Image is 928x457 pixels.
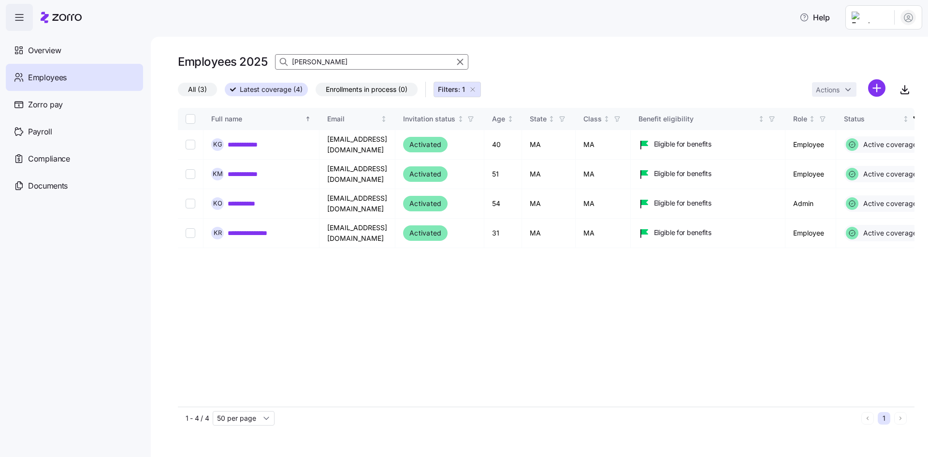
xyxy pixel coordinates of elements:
span: Help [799,12,830,23]
div: Not sorted [457,116,464,122]
span: Latest coverage (4) [240,83,303,96]
span: K O [213,200,222,206]
a: Documents [6,172,143,199]
div: Not sorted [548,116,555,122]
span: Employees [28,72,67,84]
button: Actions [812,82,856,97]
td: Employee [785,219,836,248]
input: Select record 4 [186,228,195,238]
div: Not sorted [507,116,514,122]
a: Zorro pay [6,91,143,118]
div: Not sorted [902,116,909,122]
a: Employees [6,64,143,91]
div: Email [327,114,379,124]
span: Activated [409,198,441,209]
td: 40 [484,130,522,160]
div: Not sorted [603,116,610,122]
td: MA [522,160,576,189]
span: Eligible for benefits [654,139,711,149]
input: Select all records [186,114,195,124]
td: MA [576,219,631,248]
th: RoleNot sorted [785,108,836,130]
span: All (3) [188,83,207,96]
div: Full name [211,114,303,124]
div: Class [583,114,602,124]
div: Invitation status [403,114,455,124]
td: MA [576,189,631,219]
td: MA [576,130,631,160]
td: [EMAIL_ADDRESS][DOMAIN_NAME] [319,189,395,219]
div: Not sorted [809,116,815,122]
span: Overview [28,44,61,57]
td: Admin [785,189,836,219]
span: Payroll [28,126,52,138]
th: EmailNot sorted [319,108,395,130]
div: Status [844,114,901,124]
button: Filters: 1 [434,82,481,97]
a: Compliance [6,145,143,172]
td: 51 [484,160,522,189]
span: Active coverage [860,228,917,238]
input: Select record 3 [186,199,195,208]
td: MA [576,160,631,189]
span: Actions [816,87,840,93]
div: Role [793,114,807,124]
div: Sorted ascending [304,116,311,122]
span: K M [213,171,223,177]
a: Payroll [6,118,143,145]
th: AgeNot sorted [484,108,522,130]
div: State [530,114,547,124]
button: Previous page [861,412,874,425]
span: Eligible for benefits [654,198,711,208]
span: Compliance [28,153,70,165]
td: MA [522,189,576,219]
span: 1 - 4 / 4 [186,413,209,423]
td: Employee [785,160,836,189]
td: [EMAIL_ADDRESS][DOMAIN_NAME] [319,219,395,248]
a: Overview [6,37,143,64]
th: StateNot sorted [522,108,576,130]
svg: add icon [868,79,885,97]
th: Invitation statusNot sorted [395,108,484,130]
input: Select record 1 [186,140,195,149]
span: K G [213,141,222,147]
span: Activated [409,168,441,180]
span: Filters: 1 [438,85,465,94]
input: Select record 2 [186,169,195,179]
button: 1 [878,412,890,425]
td: 54 [484,189,522,219]
div: Benefit eligibility [638,114,756,124]
span: Zorro pay [28,99,63,111]
span: Eligible for benefits [654,169,711,178]
button: Help [792,8,838,27]
div: Age [492,114,505,124]
span: Eligible for benefits [654,228,711,237]
th: Full nameSorted ascending [203,108,319,130]
td: [EMAIL_ADDRESS][DOMAIN_NAME] [319,130,395,160]
span: Active coverage [860,140,917,149]
th: ClassNot sorted [576,108,631,130]
span: Activated [409,139,441,150]
td: 31 [484,219,522,248]
span: K R [214,230,222,236]
span: Active coverage [860,169,917,179]
th: Benefit eligibilityNot sorted [631,108,785,130]
div: Not sorted [380,116,387,122]
td: Employee [785,130,836,160]
input: Search Employees [275,54,468,70]
span: Activated [409,227,441,239]
td: MA [522,130,576,160]
td: [EMAIL_ADDRESS][DOMAIN_NAME] [319,160,395,189]
td: MA [522,219,576,248]
button: Next page [894,412,907,425]
div: Not sorted [758,116,765,122]
img: Employer logo [852,12,886,23]
span: Documents [28,180,68,192]
span: Enrollments in process (0) [326,83,407,96]
h1: Employees 2025 [178,54,267,69]
span: Active coverage [860,199,917,208]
